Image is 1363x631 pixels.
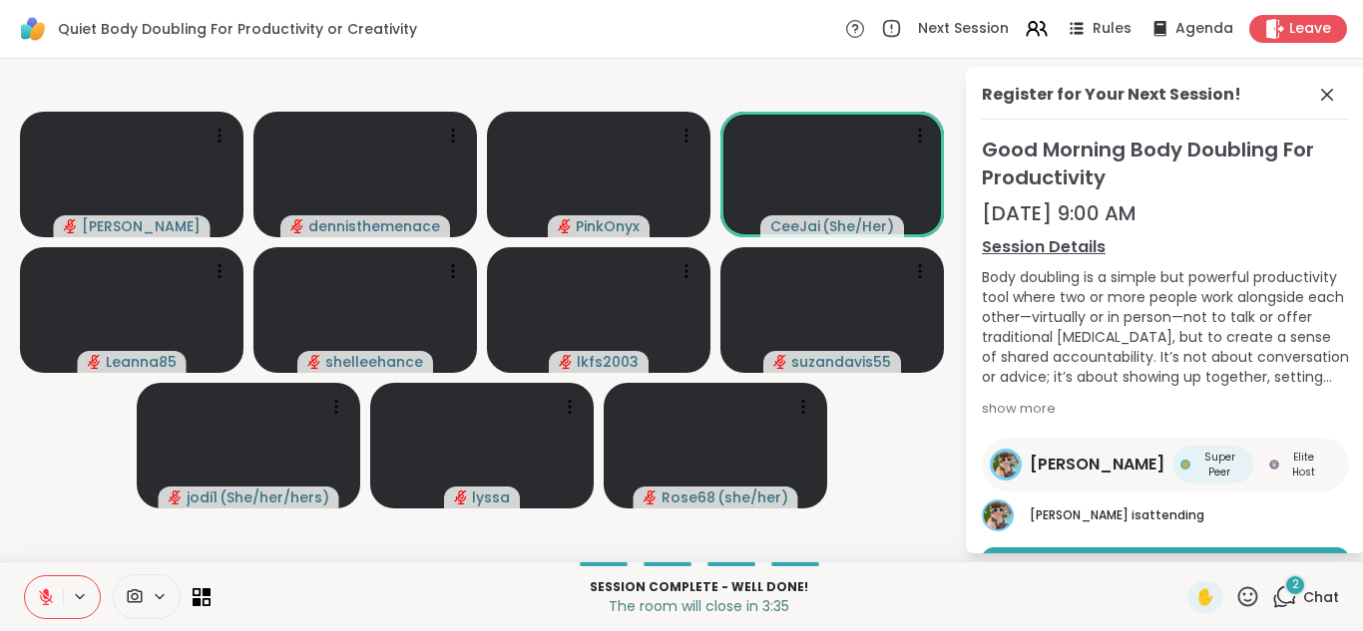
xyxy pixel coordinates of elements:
span: ( She/Her ) [822,216,894,236]
span: Rose68 [662,487,715,507]
span: dennisthemenace [308,216,440,236]
button: Book Session [982,547,1349,589]
span: Next Session [918,19,1009,39]
span: ✋ [1195,585,1215,609]
span: PinkOnyx [576,216,640,236]
span: Elite Host [1283,450,1325,479]
span: audio-muted [454,490,468,504]
span: audio-muted [169,490,183,504]
p: Session Complete - well done! [223,578,1175,596]
span: Good Morning Body Doubling For Productivity [982,136,1349,191]
span: lkfs2003 [577,352,639,372]
span: audio-muted [559,355,573,369]
a: Session Details [982,235,1349,259]
span: Quiet Body Doubling For Productivity or Creativity [58,19,417,39]
img: Adrienne_QueenOfTheDawn [984,501,1012,529]
img: Adrienne_QueenOfTheDawn [993,452,1019,477]
span: suzandavis55 [791,352,891,372]
span: Rules [1093,19,1132,39]
div: Body doubling is a simple but powerful productivity tool where two or more people work alongside ... [982,267,1349,387]
span: audio-muted [64,219,78,233]
p: is attending [1030,506,1349,524]
span: audio-muted [773,355,787,369]
p: The room will close in 3:35 [223,596,1175,616]
span: audio-muted [307,355,321,369]
span: CeeJai [770,216,820,236]
span: Chat [1303,587,1339,607]
span: lyssa [472,487,510,507]
div: [DATE] 9:00 AM [982,199,1349,227]
span: ( she/her ) [717,487,788,507]
span: [PERSON_NAME] [1030,506,1129,523]
span: 2 [1292,576,1299,593]
img: Super Peer [1180,460,1190,470]
div: show more [982,399,1349,419]
span: audio-muted [558,219,572,233]
span: [PERSON_NAME] [82,216,201,236]
img: ShareWell Logomark [16,12,50,46]
span: audio-muted [290,219,304,233]
a: Adrienne_QueenOfTheDawn[PERSON_NAME]Super PeerSuper PeerElite HostElite Host [982,438,1349,491]
span: shelleehance [325,352,423,372]
img: Elite Host [1269,460,1279,470]
span: [PERSON_NAME] [1030,453,1164,476]
span: jodi1 [187,487,218,507]
span: Agenda [1175,19,1233,39]
span: audio-muted [644,490,658,504]
span: audio-muted [88,355,102,369]
div: Register for Your Next Session! [982,83,1241,107]
span: Super Peer [1194,450,1245,479]
span: Leave [1289,19,1331,39]
span: ( She/her/hers ) [220,487,329,507]
span: Leanna85 [106,352,177,372]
